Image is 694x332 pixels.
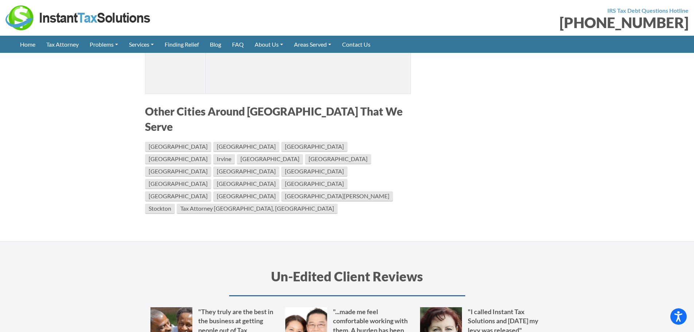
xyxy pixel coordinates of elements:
[227,36,249,53] a: FAQ
[305,154,371,164] a: [GEOGRAPHIC_DATA]
[84,36,123,53] a: Problems
[607,7,689,14] strong: IRS Tax Debt Questions Hotline
[145,167,211,177] a: [GEOGRAPHIC_DATA]
[213,154,235,164] a: Irvine
[41,36,84,53] a: Tax Attorney
[281,191,393,202] a: [GEOGRAPHIC_DATA][PERSON_NAME]
[353,15,689,30] div: [PHONE_NUMBER]
[337,36,376,53] a: Contact Us
[15,36,41,53] a: Home
[145,191,211,202] a: [GEOGRAPHIC_DATA]
[145,154,211,164] a: [GEOGRAPHIC_DATA]
[159,36,204,53] a: Finding Relief
[5,5,151,30] img: Instant Tax Solutions Logo
[281,142,348,152] a: [GEOGRAPHIC_DATA]
[281,179,348,189] a: [GEOGRAPHIC_DATA]
[204,36,227,53] a: Blog
[213,179,279,189] a: [GEOGRAPHIC_DATA]
[237,154,303,164] a: [GEOGRAPHIC_DATA]
[213,167,279,177] a: [GEOGRAPHIC_DATA]
[145,142,211,152] a: [GEOGRAPHIC_DATA]
[123,36,159,53] a: Services
[150,267,544,296] h3: Un-Edited Client Reviews
[145,103,411,134] h3: Other Cities Around [GEOGRAPHIC_DATA] That We Serve
[289,36,337,53] a: Areas Served
[213,142,279,152] a: [GEOGRAPHIC_DATA]
[177,204,338,214] a: Tax Attorney [GEOGRAPHIC_DATA], [GEOGRAPHIC_DATA]
[145,179,211,189] a: [GEOGRAPHIC_DATA]
[5,13,151,20] a: Instant Tax Solutions Logo
[281,167,348,177] a: [GEOGRAPHIC_DATA]
[213,191,279,202] a: [GEOGRAPHIC_DATA]
[145,204,175,214] a: Stockton
[249,36,289,53] a: About Us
